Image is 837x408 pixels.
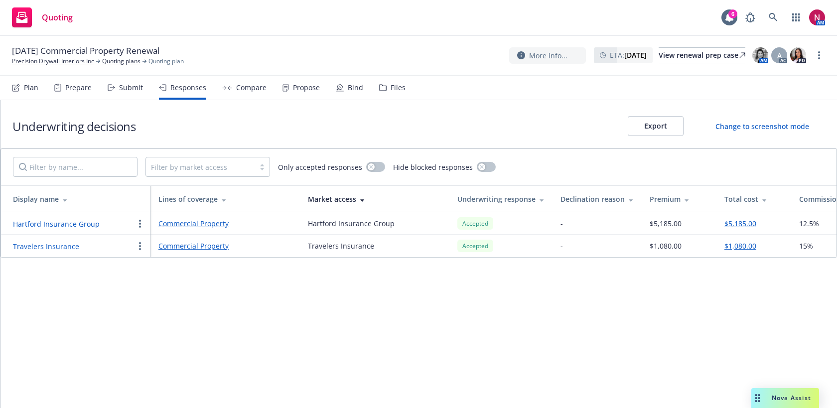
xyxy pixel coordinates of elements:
a: Search [763,7,783,27]
button: More info... [509,47,586,64]
span: 15% [799,241,813,251]
span: More info... [529,50,567,61]
img: photo [752,47,768,63]
div: Premium [650,194,708,204]
button: $1,080.00 [724,241,756,251]
button: Nova Assist [751,388,819,408]
div: Drag to move [751,388,764,408]
a: Quoting [8,3,77,31]
div: Compare [236,84,267,92]
div: Total cost [724,194,783,204]
span: Quoting [42,13,73,21]
div: Prepare [65,84,92,92]
div: Display name [13,194,142,204]
div: - [560,218,563,229]
div: $1,080.00 [650,241,682,251]
a: Report a Bug [740,7,760,27]
div: View renewal prep case [659,48,745,63]
div: Travelers Insurance [308,241,374,251]
a: Commercial Property [158,218,292,229]
a: Precision Drywall Interiors Inc [12,57,94,66]
div: Responses [170,84,206,92]
div: Submit [119,84,143,92]
div: 6 [728,9,737,18]
div: Underwriting response [457,194,545,204]
div: Accepted [457,217,493,230]
a: Switch app [786,7,806,27]
div: Plan [24,84,38,92]
button: Export [628,116,684,136]
span: A [777,50,782,61]
h1: Underwriting decisions [12,118,136,135]
span: Nova Assist [772,394,811,402]
div: Accepted [457,240,493,252]
div: - [560,241,563,251]
span: [DATE] Commercial Property Renewal [12,45,159,57]
button: $5,185.00 [724,218,756,229]
a: View renewal prep case [659,47,745,63]
div: Files [391,84,406,92]
span: 12.5% [799,218,819,229]
div: Market access [308,194,441,204]
a: Commercial Property [158,241,292,251]
div: $5,185.00 [650,218,682,229]
div: Declination reason [560,194,634,204]
a: Quoting plans [102,57,140,66]
span: ETA : [610,50,647,60]
a: more [813,49,825,61]
div: Hartford Insurance Group [308,218,395,229]
input: Filter by name... [13,157,138,177]
div: Bind [348,84,363,92]
img: photo [809,9,825,25]
button: Change to screenshot mode [699,116,825,136]
button: Travelers Insurance [13,241,79,252]
div: Propose [293,84,320,92]
div: Change to screenshot mode [715,121,809,132]
div: Lines of coverage [158,194,292,204]
strong: [DATE] [624,50,647,60]
span: Hide blocked responses [393,162,473,172]
span: Quoting plan [148,57,184,66]
button: Hartford Insurance Group [13,219,100,229]
span: Only accepted responses [278,162,362,172]
img: photo [790,47,806,63]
